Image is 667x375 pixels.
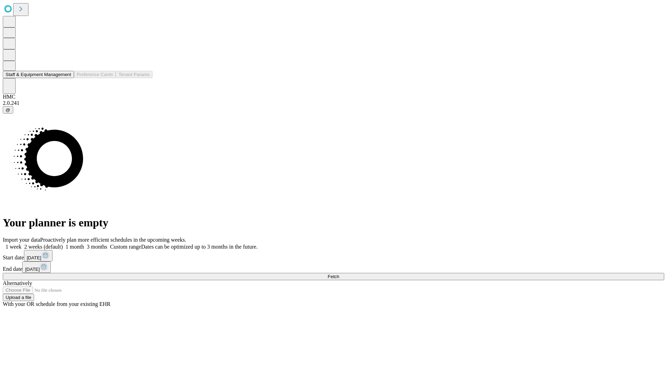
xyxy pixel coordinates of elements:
button: Staff & Equipment Management [3,71,74,78]
span: [DATE] [27,255,41,260]
div: Start date [3,250,664,261]
span: 1 week [6,244,22,250]
button: Preference Cards [74,71,116,78]
button: [DATE] [24,250,52,261]
span: @ [6,107,10,112]
span: 2 weeks (default) [24,244,63,250]
div: End date [3,261,664,273]
span: With your OR schedule from your existing EHR [3,301,110,307]
button: [DATE] [22,261,51,273]
button: Tenant Params [116,71,153,78]
span: Import your data [3,237,40,243]
button: @ [3,106,13,114]
span: 3 months [87,244,107,250]
span: Alternatively [3,280,32,286]
span: Dates can be optimized up to 3 months in the future. [141,244,257,250]
div: HMC [3,94,664,100]
span: Fetch [328,274,339,279]
span: Custom range [110,244,141,250]
button: Fetch [3,273,664,280]
div: 2.0.241 [3,100,664,106]
span: Proactively plan more efficient schedules in the upcoming weeks. [40,237,186,243]
span: [DATE] [25,267,40,272]
button: Upload a file [3,294,34,301]
span: 1 month [66,244,84,250]
h1: Your planner is empty [3,216,664,229]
